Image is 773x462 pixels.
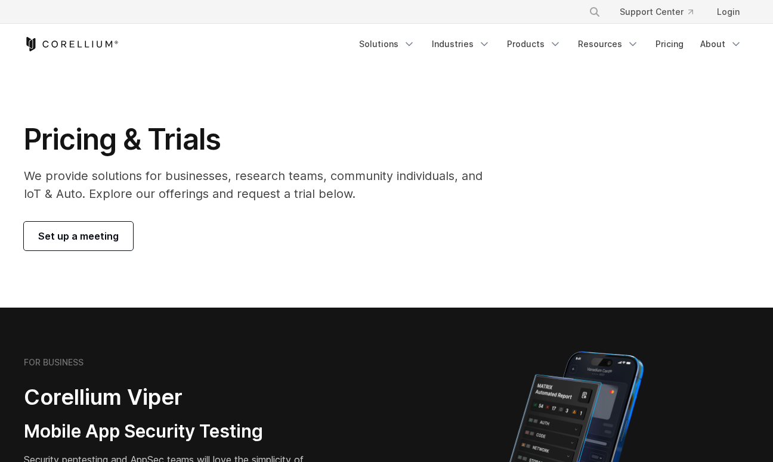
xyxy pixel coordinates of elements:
span: Set up a meeting [38,229,119,243]
h3: Mobile App Security Testing [24,420,329,443]
h1: Pricing & Trials [24,122,499,157]
a: Resources [571,33,646,55]
a: Corellium Home [24,37,119,51]
h6: FOR BUSINESS [24,357,84,368]
a: Industries [425,33,497,55]
a: About [693,33,749,55]
button: Search [584,1,605,23]
a: Solutions [352,33,422,55]
p: We provide solutions for businesses, research teams, community individuals, and IoT & Auto. Explo... [24,167,499,203]
div: Navigation Menu [574,1,749,23]
h2: Corellium Viper [24,384,329,411]
div: Navigation Menu [352,33,749,55]
a: Pricing [648,33,691,55]
a: Support Center [610,1,703,23]
a: Set up a meeting [24,222,133,250]
a: Login [707,1,749,23]
a: Products [500,33,568,55]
